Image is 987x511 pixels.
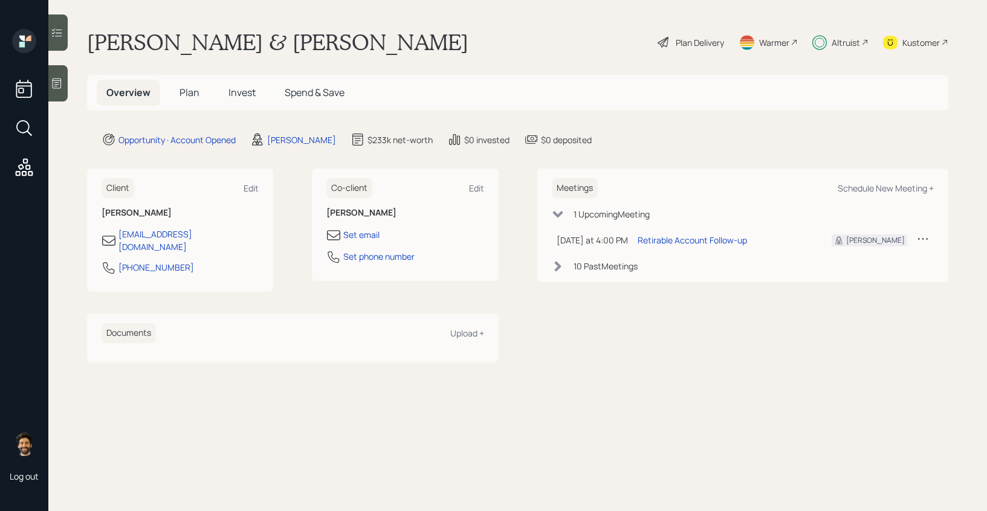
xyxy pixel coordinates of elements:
[638,234,747,246] div: Retirable Account Follow-up
[574,208,650,220] div: 1 Upcoming Meeting
[902,36,940,49] div: Kustomer
[326,208,484,218] h6: [PERSON_NAME]
[10,471,39,482] div: Log out
[557,234,628,246] div: [DATE] at 4:00 PM
[832,36,860,49] div: Altruist
[180,86,199,99] span: Plan
[118,228,259,253] div: [EMAIL_ADDRESS][DOMAIN_NAME]
[102,323,156,343] h6: Documents
[552,178,598,198] h6: Meetings
[102,178,134,198] h6: Client
[106,86,150,99] span: Overview
[676,36,724,49] div: Plan Delivery
[846,235,905,246] div: [PERSON_NAME]
[12,432,36,456] img: eric-schwartz-headshot.png
[87,29,468,56] h1: [PERSON_NAME] & [PERSON_NAME]
[759,36,789,49] div: Warmer
[469,182,484,194] div: Edit
[267,133,336,146] div: [PERSON_NAME]
[367,133,433,146] div: $233k net-worth
[228,86,256,99] span: Invest
[838,182,934,194] div: Schedule New Meeting +
[118,261,194,274] div: [PHONE_NUMBER]
[326,178,372,198] h6: Co-client
[244,182,259,194] div: Edit
[450,327,484,339] div: Upload +
[464,133,510,146] div: $0 invested
[574,260,638,272] div: 10 Past Meeting s
[343,250,415,263] div: Set phone number
[541,133,592,146] div: $0 deposited
[285,86,345,99] span: Spend & Save
[118,133,236,146] div: Opportunity · Account Opened
[343,228,380,241] div: Set email
[102,208,259,218] h6: [PERSON_NAME]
